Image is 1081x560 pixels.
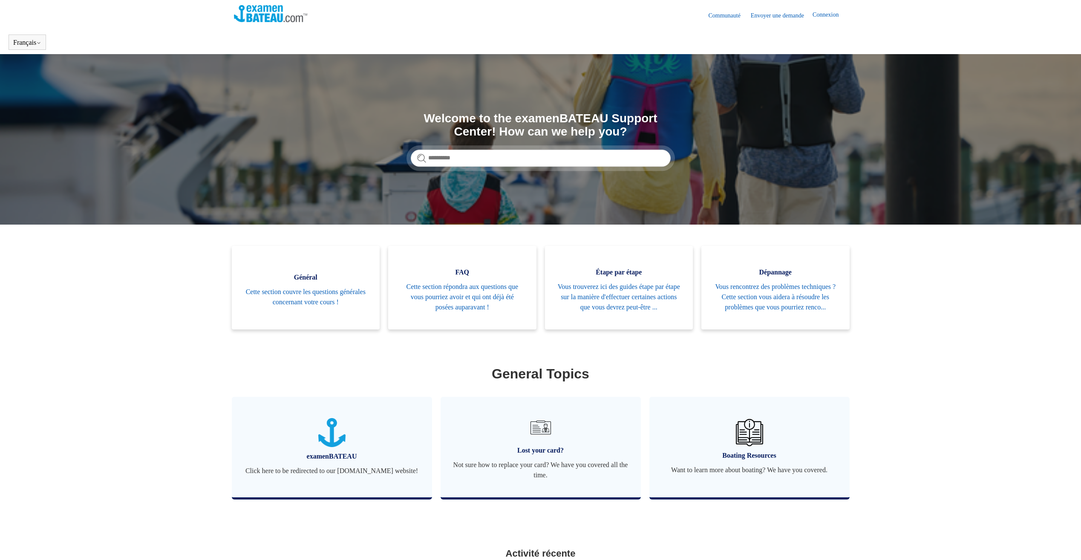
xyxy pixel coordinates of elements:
[245,451,419,462] span: examenBATEAU
[701,246,850,329] a: Dépannage Vous rencontrez des problèmes techniques ? Cette section vous aidera à résoudre les pro...
[751,11,813,20] a: Envoyer une demande
[232,246,380,329] a: Général Cette section couvre les questions générales concernant votre cours !
[545,246,693,329] a: Étape par étape Vous trouverez ici des guides étape par étape sur la manière d'effectuer certaine...
[411,112,671,139] h1: Welcome to the examenBATEAU Support Center! How can we help you?
[453,460,628,480] span: Not sure how to replace your card? We have you covered all the time.
[736,419,763,446] img: 01JHREV2E6NG3DHE8VTG8QH796
[411,150,671,167] input: Rechercher
[234,364,848,384] h1: General Topics
[401,267,524,277] span: FAQ
[245,287,367,307] span: Cette section couvre les questions générales concernant votre cours !
[708,11,749,20] a: Communauté
[558,282,680,312] span: Vous trouverez ici des guides étape par étape sur la manière d'effectuer certaines actions que vo...
[662,450,837,461] span: Boating Resources
[245,466,419,476] span: Click here to be redirected to our [DOMAIN_NAME] website!
[453,445,628,456] span: Lost your card?
[13,39,41,46] button: Français
[527,414,554,441] img: 01JRG6G4NA4NJ1BVG8MJM761YH
[388,246,536,329] a: FAQ Cette section répondra aux questions que vous pourriez avoir et qui ont déjà été posées aupar...
[662,465,837,475] span: Want to learn more about boating? We have you covered.
[558,267,680,277] span: Étape par étape
[234,5,308,22] img: Page d’accueil du Centre d’aide Examen Bateau
[714,267,837,277] span: Dépannage
[401,282,524,312] span: Cette section répondra aux questions que vous pourriez avoir et qui ont déjà été posées auparavant !
[649,397,850,497] a: Boating Resources Want to learn more about boating? We have you covered.
[441,397,641,497] a: Lost your card? Not sure how to replace your card? We have you covered all the time.
[245,272,367,283] span: Général
[813,10,847,20] a: Connexion
[714,282,837,312] span: Vous rencontrez des problèmes techniques ? Cette section vous aidera à résoudre les problèmes que...
[318,418,346,447] img: 01JTNN85WSQ5FQ6HNXPDSZ7SRA
[232,397,432,497] a: examenBATEAU Click here to be redirected to our [DOMAIN_NAME] website!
